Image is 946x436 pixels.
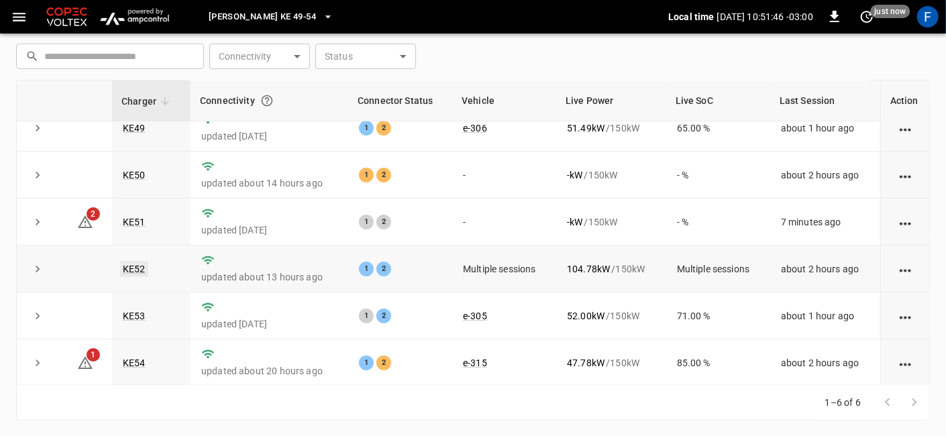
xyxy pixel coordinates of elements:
[201,176,337,190] p: updated about 14 hours ago
[452,152,556,199] td: -
[95,4,174,30] img: ampcontrol.io logo
[87,348,100,362] span: 1
[463,358,487,368] a: e-315
[452,199,556,246] td: -
[770,105,880,152] td: about 1 hour ago
[668,10,715,23] p: Local time
[556,80,666,121] th: Live Power
[452,80,556,121] th: Vehicle
[666,199,770,246] td: - %
[897,215,914,229] div: action cell options
[121,93,174,109] span: Charger
[123,311,146,321] a: KE53
[200,89,339,113] div: Connectivity
[348,80,452,121] th: Connector Status
[666,292,770,339] td: 71.00 %
[255,89,279,113] button: Connection between the charger and our software.
[201,270,337,284] p: updated about 13 hours ago
[567,121,655,135] div: / 150 kW
[28,165,48,185] button: expand row
[201,129,337,143] p: updated [DATE]
[770,292,880,339] td: about 1 hour ago
[917,6,939,28] div: profile-icon
[666,246,770,292] td: Multiple sessions
[567,168,655,182] div: / 150 kW
[44,4,90,30] img: Customer Logo
[897,356,914,370] div: action cell options
[77,216,93,227] a: 2
[359,121,374,135] div: 1
[28,353,48,373] button: expand row
[567,121,605,135] p: 51.49 kW
[666,80,770,121] th: Live SoC
[770,152,880,199] td: about 2 hours ago
[201,317,337,331] p: updated [DATE]
[376,215,391,229] div: 2
[203,4,339,30] button: [PERSON_NAME] KE 49-54
[201,223,337,237] p: updated [DATE]
[897,121,914,135] div: action cell options
[770,246,880,292] td: about 2 hours ago
[376,356,391,370] div: 2
[880,80,929,121] th: Action
[567,215,582,229] p: - kW
[120,261,148,277] a: KE52
[871,5,910,18] span: just now
[376,168,391,182] div: 2
[209,9,316,25] span: [PERSON_NAME] KE 49-54
[717,10,813,23] p: [DATE] 10:51:46 -03:00
[359,168,374,182] div: 1
[666,152,770,199] td: - %
[897,309,914,323] div: action cell options
[359,262,374,276] div: 1
[825,396,861,409] p: 1–6 of 6
[567,168,582,182] p: - kW
[770,339,880,386] td: about 2 hours ago
[567,262,610,276] p: 104.78 kW
[123,358,146,368] a: KE54
[376,309,391,323] div: 2
[666,339,770,386] td: 85.00 %
[359,309,374,323] div: 1
[376,121,391,135] div: 2
[463,123,487,133] a: e-306
[359,356,374,370] div: 1
[28,212,48,232] button: expand row
[123,217,146,227] a: KE51
[567,309,605,323] p: 52.00 kW
[28,118,48,138] button: expand row
[897,262,914,276] div: action cell options
[770,80,880,121] th: Last Session
[666,105,770,152] td: 65.00 %
[201,364,337,378] p: updated about 20 hours ago
[77,357,93,368] a: 1
[567,215,655,229] div: / 150 kW
[87,207,100,221] span: 2
[123,123,146,133] a: KE49
[567,356,605,370] p: 47.78 kW
[567,356,655,370] div: / 150 kW
[567,309,655,323] div: / 150 kW
[567,262,655,276] div: / 150 kW
[123,170,146,180] a: KE50
[359,215,374,229] div: 1
[28,306,48,326] button: expand row
[770,199,880,246] td: 7 minutes ago
[463,311,487,321] a: e-305
[452,246,556,292] td: Multiple sessions
[897,168,914,182] div: action cell options
[376,262,391,276] div: 2
[28,259,48,279] button: expand row
[856,6,878,28] button: set refresh interval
